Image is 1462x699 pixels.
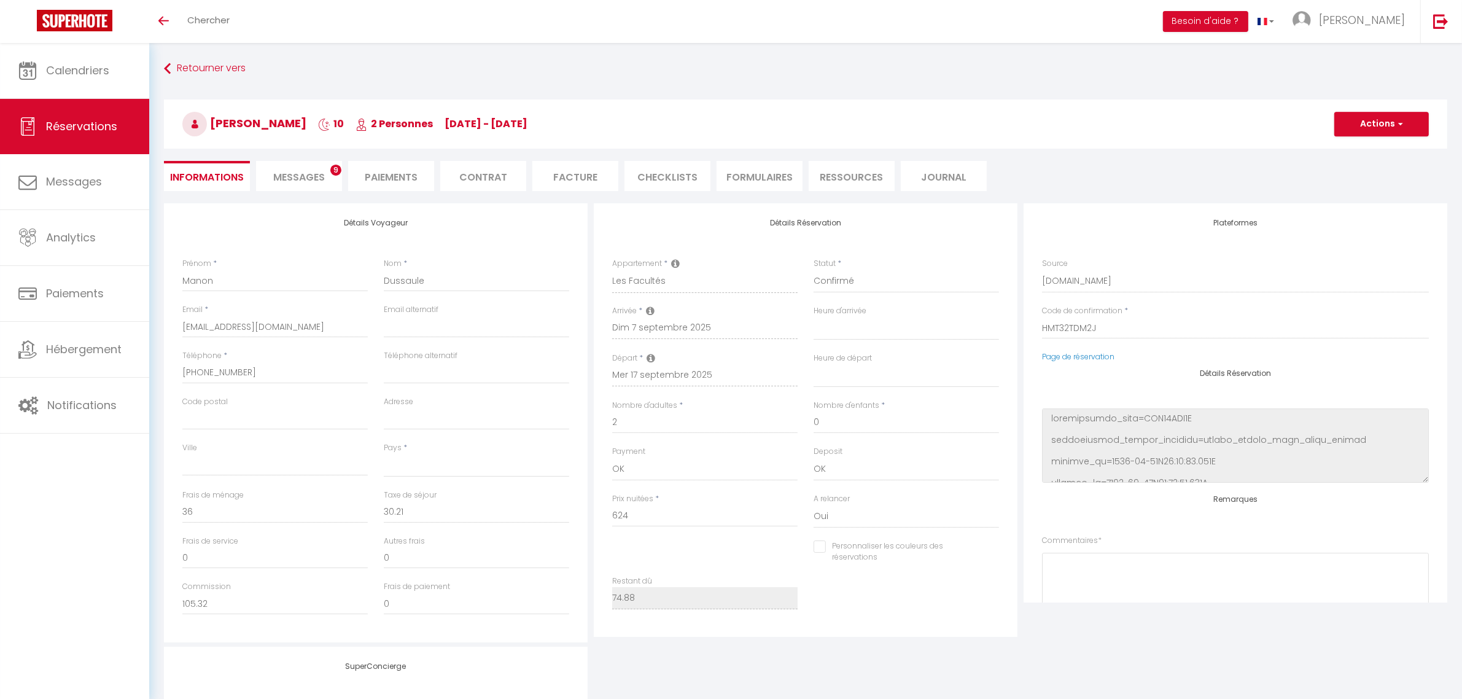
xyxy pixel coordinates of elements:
label: Frais de service [182,536,238,547]
label: Appartement [612,258,662,270]
label: Deposit [814,446,842,458]
span: [PERSON_NAME] [182,115,306,131]
span: 10 [318,117,344,131]
span: Analytics [46,230,96,245]
label: Email alternatif [384,304,438,316]
label: A relancer [814,493,850,505]
label: Code de confirmation [1042,305,1122,317]
label: Nombre d'adultes [612,400,677,412]
span: Hébergement [46,342,122,357]
label: Arrivée [612,305,637,317]
label: Restant dû [612,576,652,587]
span: Réservations [46,119,117,134]
a: Retourner vers [164,58,1447,80]
h4: Remarques [1042,495,1429,504]
label: Pays [384,442,402,454]
label: Payment [612,446,645,458]
li: FORMULAIRES [717,161,803,191]
label: Heure de départ [814,353,872,364]
span: Messages [273,170,325,184]
h4: Plateformes [1042,219,1429,227]
label: Heure d'arrivée [814,305,866,317]
h4: Détails Réservation [612,219,999,227]
span: 9 [330,165,341,176]
label: Source [1042,258,1068,270]
label: Adresse [384,396,413,408]
a: Page de réservation [1042,351,1114,362]
label: Taxe de séjour [384,490,437,501]
label: Autres frais [384,536,425,547]
button: Actions [1334,112,1429,136]
li: Journal [901,161,987,191]
label: Prix nuitées [612,493,653,505]
img: logout [1433,14,1448,29]
li: Paiements [348,161,434,191]
button: Besoin d'aide ? [1163,11,1248,32]
label: Statut [814,258,836,270]
label: Téléphone [182,350,222,362]
span: 2 Personnes [356,117,433,131]
span: [DATE] - [DATE] [445,117,527,131]
label: Code postal [182,396,228,408]
h4: Détails Voyageur [182,219,569,227]
label: Frais de paiement [384,581,450,593]
label: Prénom [182,258,211,270]
label: Nombre d'enfants [814,400,879,412]
li: Facture [532,161,618,191]
label: Commentaires [1042,535,1102,547]
label: Téléphone alternatif [384,350,457,362]
span: Calendriers [46,63,109,78]
label: Départ [612,353,637,364]
li: Informations [164,161,250,191]
label: Email [182,304,203,316]
button: Ouvrir le widget de chat LiveChat [10,5,47,42]
label: Ville [182,442,197,454]
span: [PERSON_NAME] [1319,12,1405,28]
h4: SuperConcierge [182,662,569,671]
li: CHECKLISTS [624,161,710,191]
li: Contrat [440,161,526,191]
label: Frais de ménage [182,490,244,501]
img: ... [1293,11,1311,29]
label: Commission [182,581,231,593]
span: Chercher [187,14,230,26]
span: Notifications [47,397,117,413]
span: Paiements [46,286,104,301]
h4: Détails Réservation [1042,369,1429,378]
span: Messages [46,174,102,189]
li: Ressources [809,161,895,191]
img: Super Booking [37,10,112,31]
label: Nom [384,258,402,270]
